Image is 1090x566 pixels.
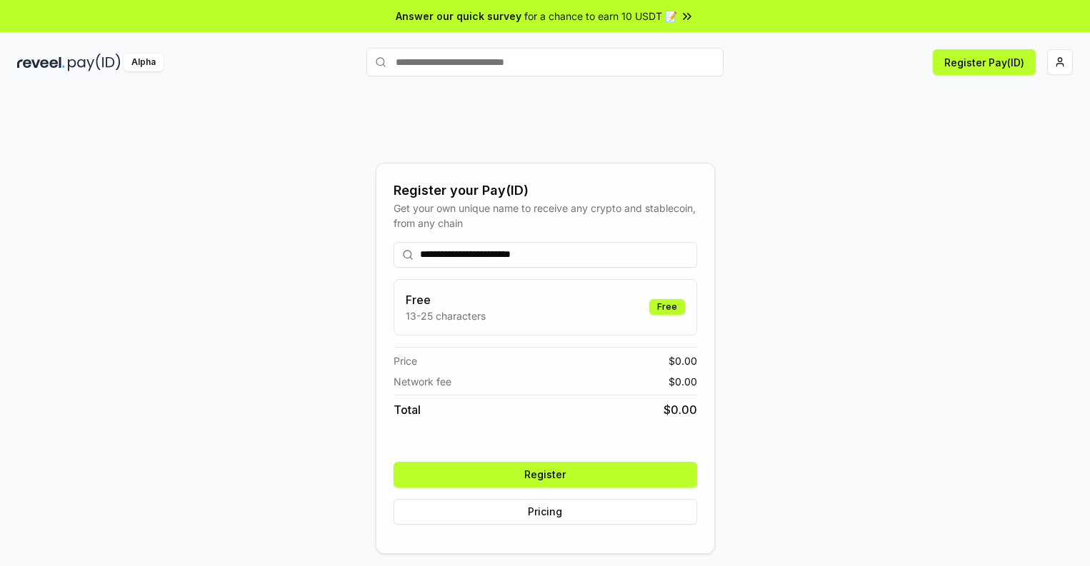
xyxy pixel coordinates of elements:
[664,401,697,418] span: $ 0.00
[394,462,697,487] button: Register
[394,374,451,389] span: Network fee
[649,299,685,315] div: Free
[524,9,677,24] span: for a chance to earn 10 USDT 📝
[124,54,164,71] div: Alpha
[394,201,697,231] div: Get your own unique name to receive any crypto and stablecoin, from any chain
[394,401,421,418] span: Total
[68,54,121,71] img: pay_id
[394,181,697,201] div: Register your Pay(ID)
[396,9,521,24] span: Answer our quick survey
[17,54,65,71] img: reveel_dark
[406,308,486,323] p: 13-25 characters
[394,353,417,368] span: Price
[669,353,697,368] span: $ 0.00
[669,374,697,389] span: $ 0.00
[394,499,697,525] button: Pricing
[406,291,486,308] h3: Free
[933,49,1036,75] button: Register Pay(ID)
